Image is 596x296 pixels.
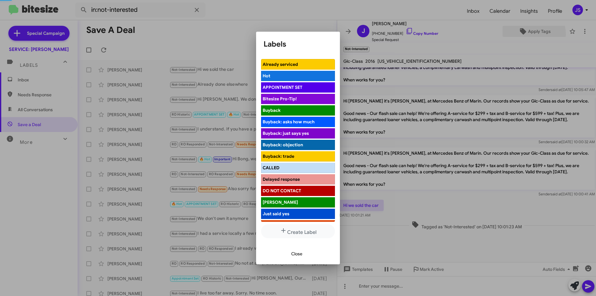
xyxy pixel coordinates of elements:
[263,107,281,113] span: Buyback
[263,130,309,136] span: Buyback: just says yes
[286,248,307,259] button: Close
[263,176,300,182] span: Delayed response
[263,96,297,102] span: Bitesize Pro-Tip!
[263,165,279,171] span: CALLED
[263,211,289,216] span: Just said yes
[263,153,294,159] span: Buyback: trade
[263,188,301,194] span: DO NOT CONTACT
[263,142,303,148] span: Buyback: objection
[263,84,302,90] span: APPOINTMENT SET
[291,248,302,259] span: Close
[263,199,298,205] span: [PERSON_NAME]
[263,119,314,125] span: Buyback: asks how much
[264,39,332,49] h1: Labels
[263,61,298,67] span: Already serviced
[263,73,270,79] span: Hot
[261,224,335,238] button: Create Label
